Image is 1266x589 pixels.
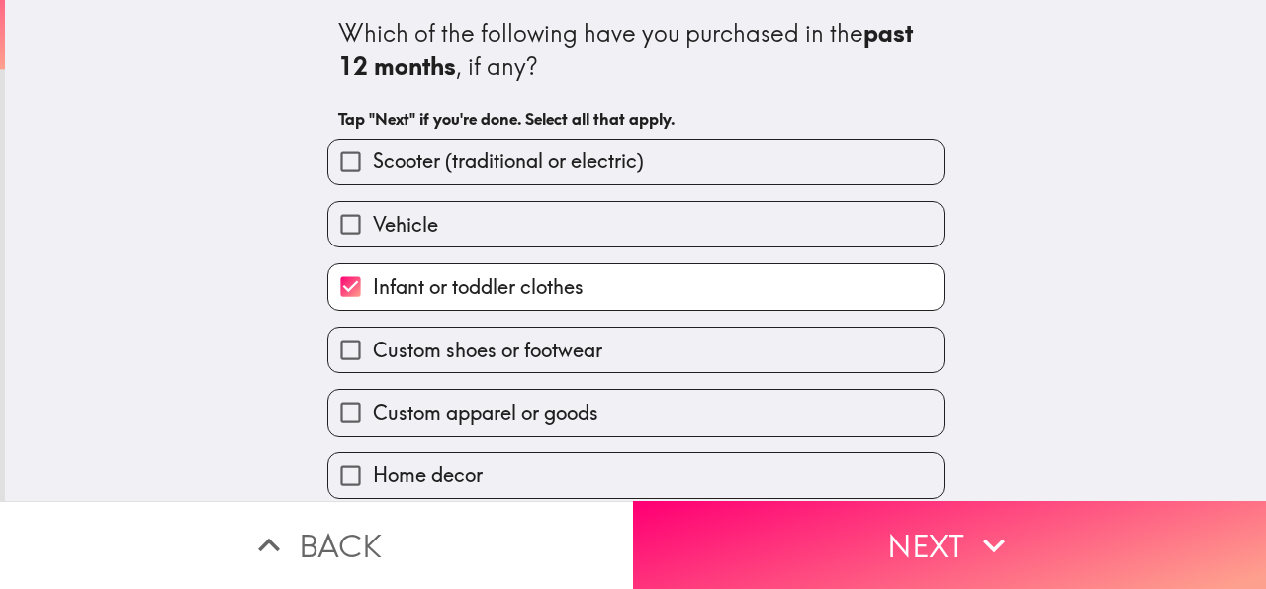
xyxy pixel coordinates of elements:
[373,399,598,427] span: Custom apparel or goods
[328,264,944,309] button: Infant or toddler clothes
[338,108,934,130] h6: Tap "Next" if you're done. Select all that apply.
[373,273,584,301] span: Infant or toddler clothes
[373,461,483,489] span: Home decor
[373,147,644,175] span: Scooter (traditional or electric)
[328,328,944,372] button: Custom shoes or footwear
[338,17,934,83] div: Which of the following have you purchased in the , if any?
[328,140,944,184] button: Scooter (traditional or electric)
[328,453,944,498] button: Home decor
[328,390,944,435] button: Custom apparel or goods
[328,202,944,246] button: Vehicle
[373,337,602,364] span: Custom shoes or footwear
[373,211,438,239] span: Vehicle
[633,501,1266,589] button: Next
[338,18,919,81] b: past 12 months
